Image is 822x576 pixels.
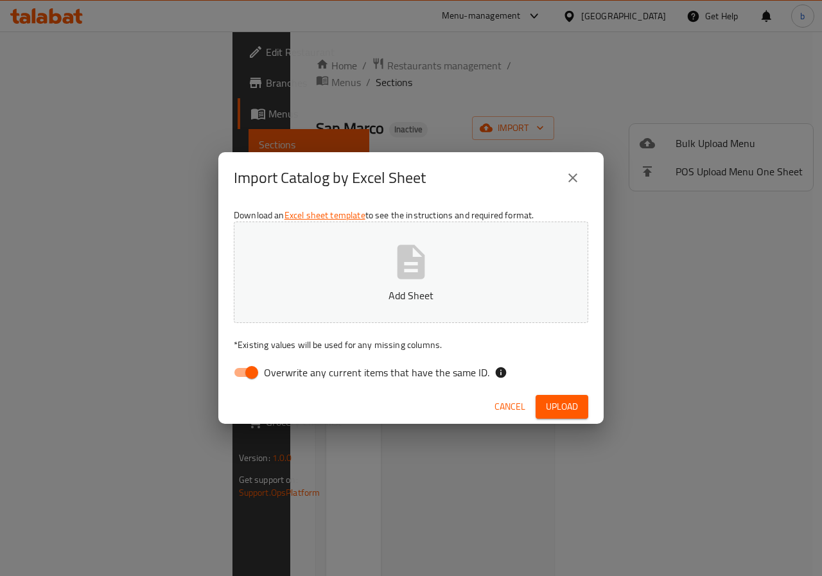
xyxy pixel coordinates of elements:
span: Overwrite any current items that have the same ID. [264,365,489,380]
svg: If the overwrite option isn't selected, then the items that match an existing ID will be ignored ... [494,366,507,379]
p: Existing values will be used for any missing columns. [234,338,588,351]
h2: Import Catalog by Excel Sheet [234,168,426,188]
a: Excel sheet template [284,207,365,223]
span: Cancel [494,399,525,415]
div: Download an to see the instructions and required format. [218,204,604,390]
button: Upload [536,395,588,419]
button: Add Sheet [234,222,588,323]
button: Cancel [489,395,530,419]
p: Add Sheet [254,288,568,303]
button: close [557,162,588,193]
span: Upload [546,399,578,415]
